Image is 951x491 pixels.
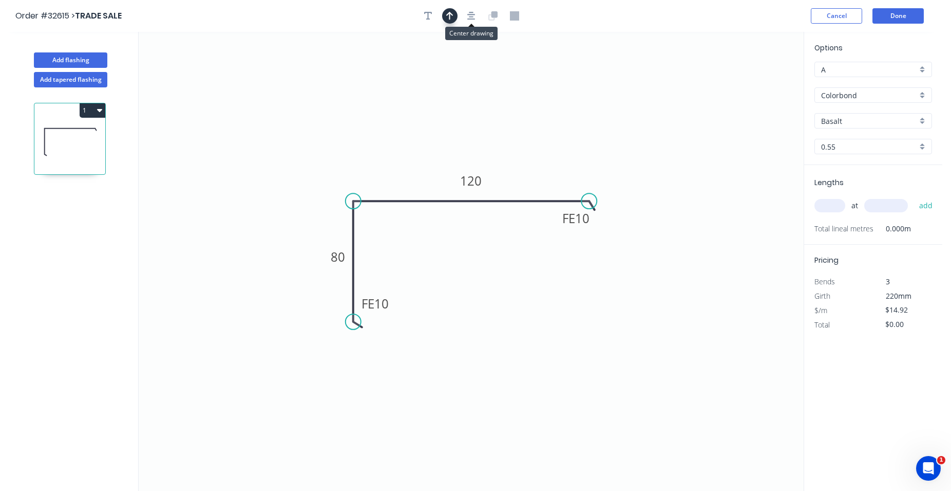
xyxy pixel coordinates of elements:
[821,90,917,101] input: Material
[814,277,835,286] span: Bends
[331,248,345,265] tspan: 80
[821,141,917,152] input: Thickness
[814,305,827,315] span: $/m
[916,456,941,481] iframe: Intercom live chat
[937,456,945,464] span: 1
[75,10,122,22] span: TRADE SALE
[139,32,804,491] svg: 0
[821,64,917,75] input: Price level
[575,210,589,227] tspan: 10
[814,222,873,236] span: Total lineal metres
[886,291,911,301] span: 220mm
[821,116,917,126] input: Colour
[872,8,924,24] button: Done
[445,27,498,40] div: Center drawing
[80,103,105,118] button: 1
[814,320,830,330] span: Total
[886,277,890,286] span: 3
[34,52,107,68] button: Add flashing
[461,172,482,189] tspan: 120
[15,10,75,22] span: Order #32615 >
[814,177,844,188] span: Lengths
[914,197,938,214] button: add
[873,222,911,236] span: 0.000m
[811,8,862,24] button: Cancel
[374,295,389,312] tspan: 10
[814,255,839,265] span: Pricing
[814,291,830,301] span: Girth
[562,210,575,227] tspan: FE
[851,198,858,213] span: at
[814,43,843,53] span: Options
[34,72,107,87] button: Add tapered flashing
[362,295,374,312] tspan: FE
